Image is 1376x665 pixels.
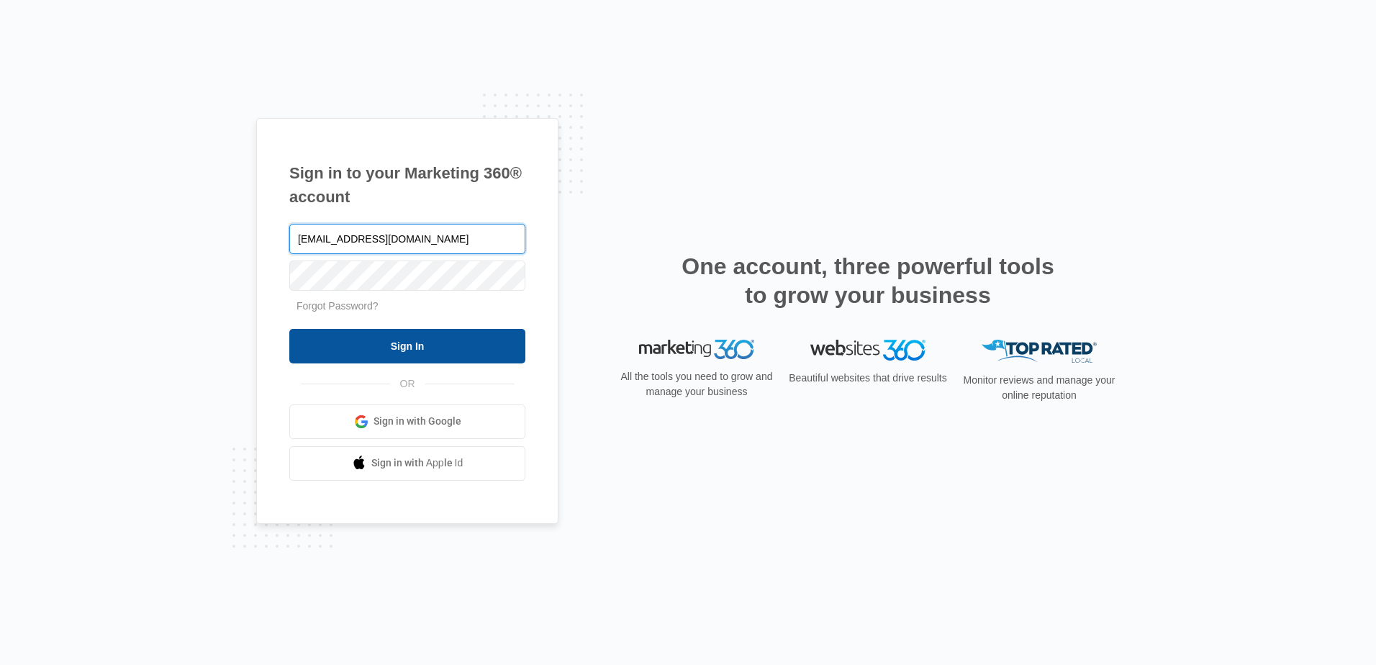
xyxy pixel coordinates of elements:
p: Beautiful websites that drive results [787,371,949,386]
p: Monitor reviews and manage your online reputation [959,373,1120,403]
p: All the tools you need to grow and manage your business [616,369,777,399]
img: Marketing 360 [639,340,754,360]
input: Sign In [289,329,525,363]
span: OR [390,376,425,392]
span: Sign in with Google [374,414,461,429]
a: Sign in with Google [289,404,525,439]
input: Email [289,224,525,254]
span: Sign in with Apple Id [371,456,463,471]
a: Sign in with Apple Id [289,446,525,481]
h1: Sign in to your Marketing 360® account [289,161,525,209]
a: Forgot Password? [297,300,379,312]
img: Websites 360 [810,340,925,361]
img: Top Rated Local [982,340,1097,363]
h2: One account, three powerful tools to grow your business [677,252,1059,309]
